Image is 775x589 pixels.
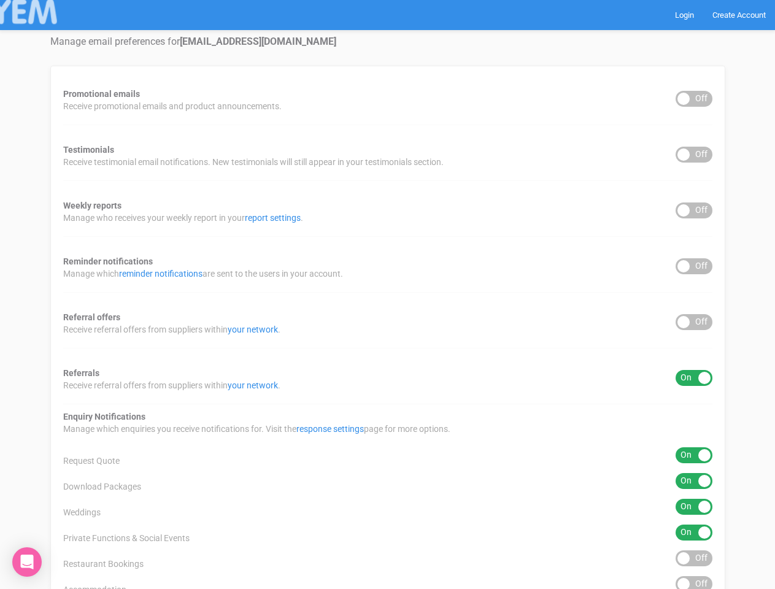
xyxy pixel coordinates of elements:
[63,323,280,336] span: Receive referral offers from suppliers within .
[63,368,99,378] strong: Referrals
[180,36,336,47] strong: [EMAIL_ADDRESS][DOMAIN_NAME]
[12,547,42,577] div: Open Intercom Messenger
[63,201,121,210] strong: Weekly reports
[63,268,343,280] span: Manage which are sent to the users in your account.
[63,156,444,168] span: Receive testimonial email notifications. New testimonials will still appear in your testimonials ...
[63,212,303,224] span: Manage who receives your weekly report in your .
[228,325,278,334] a: your network
[63,506,101,518] span: Weddings
[228,380,278,390] a: your network
[63,312,120,322] strong: Referral offers
[63,455,120,467] span: Request Quote
[63,480,141,493] span: Download Packages
[63,89,140,99] strong: Promotional emails
[63,412,145,422] strong: Enquiry Notifications
[63,532,190,544] span: Private Functions & Social Events
[63,100,282,112] span: Receive promotional emails and product announcements.
[63,558,144,570] span: Restaurant Bookings
[63,423,450,435] span: Manage which enquiries you receive notifications for. Visit the page for more options.
[50,36,725,47] h4: Manage email preferences for
[245,213,301,223] a: report settings
[119,269,202,279] a: reminder notifications
[63,256,153,266] strong: Reminder notifications
[296,424,364,434] a: response settings
[63,145,114,155] strong: Testimonials
[63,379,280,391] span: Receive referral offers from suppliers within .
